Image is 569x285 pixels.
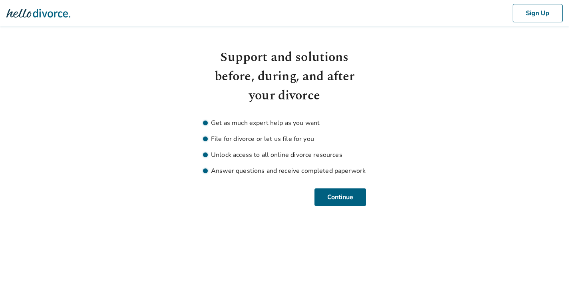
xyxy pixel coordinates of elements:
li: Unlock access to all online divorce resources [203,150,366,160]
li: Answer questions and receive completed paperwork [203,166,366,176]
li: Get as much expert help as you want [203,118,366,128]
li: File for divorce or let us file for you [203,134,366,144]
img: Hello Divorce Logo [6,5,70,21]
button: Sign Up [513,4,563,22]
h1: Support and solutions before, during, and after your divorce [203,48,366,105]
button: Continue [314,188,366,206]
